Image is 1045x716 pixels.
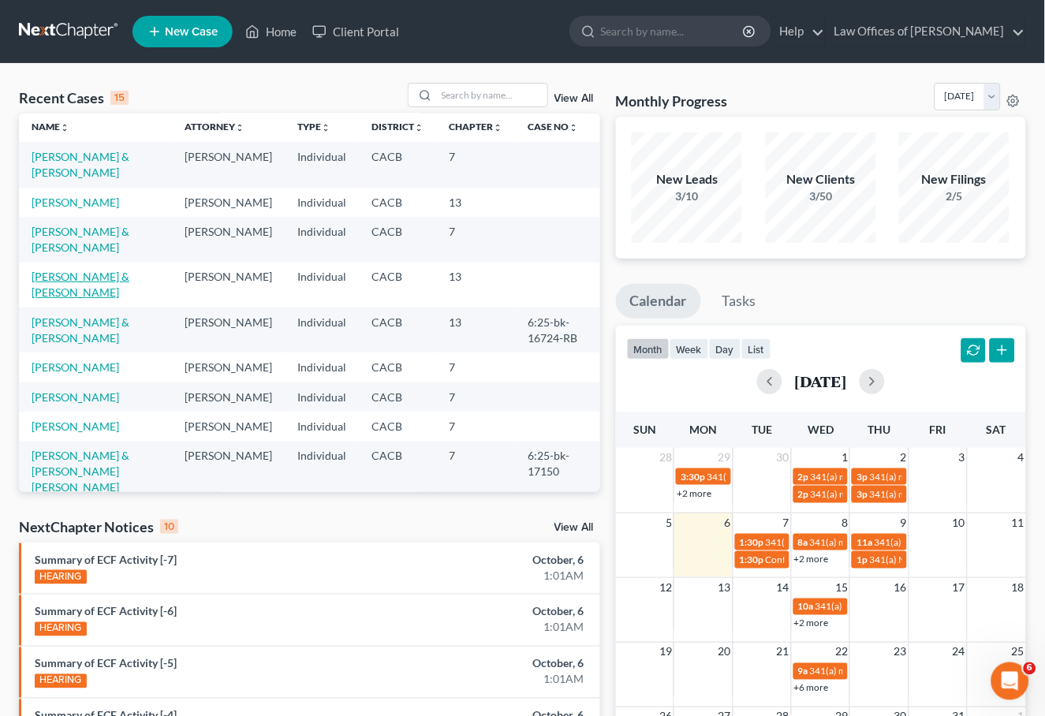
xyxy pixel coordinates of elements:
[359,412,436,441] td: CACB
[285,188,359,217] td: Individual
[359,188,436,217] td: CACB
[811,471,873,483] span: 341(a) meeting
[172,308,285,352] td: [PERSON_NAME]
[32,225,129,254] a: [PERSON_NAME] & [PERSON_NAME]
[840,513,849,532] span: 8
[412,672,584,688] div: 1:01AM
[60,123,69,132] i: unfold_more
[798,471,809,483] span: 2p
[869,488,931,500] span: 341(a) meeting
[285,382,359,412] td: Individual
[32,390,119,404] a: [PERSON_NAME]
[709,338,741,360] button: day
[1010,578,1026,597] span: 18
[359,142,436,187] td: CACB
[957,448,967,467] span: 3
[840,448,849,467] span: 1
[172,142,285,187] td: [PERSON_NAME]
[834,643,849,662] span: 22
[752,423,772,436] span: Tue
[794,617,829,629] a: +2 more
[991,662,1029,700] iframe: Intercom live chat
[359,442,436,502] td: CACB
[1010,513,1026,532] span: 11
[740,554,764,565] span: 1:30p
[874,536,937,548] span: 341(a) Meeting
[172,188,285,217] td: [PERSON_NAME]
[172,263,285,308] td: [PERSON_NAME]
[633,423,656,436] span: Sun
[798,488,809,500] span: 2p
[723,513,733,532] span: 6
[436,412,515,441] td: 7
[632,188,742,204] div: 3/10
[857,488,868,500] span: 3p
[869,554,932,565] span: 341(a) Meeting
[1024,662,1036,675] span: 6
[798,666,808,677] span: 9a
[569,123,578,132] i: unfold_more
[766,554,857,565] span: Confirmation Hearing
[35,657,177,670] a: Summary of ECF Activity [-5]
[899,513,909,532] span: 9
[414,123,424,132] i: unfold_more
[436,188,515,217] td: 13
[616,91,728,110] h3: Monthly Progress
[32,449,129,494] a: [PERSON_NAME] & [PERSON_NAME] [PERSON_NAME]
[899,170,1010,188] div: New Filings
[449,121,502,132] a: Chapterunfold_more
[987,423,1006,436] span: Sat
[237,17,304,46] a: Home
[359,382,436,412] td: CACB
[810,666,872,677] span: 341(a) meeting
[32,196,119,209] a: [PERSON_NAME]
[717,578,733,597] span: 13
[412,620,584,636] div: 1:01AM
[930,423,946,436] span: Fri
[1010,643,1026,662] span: 25
[815,601,878,613] span: 341(a) meeting
[664,513,674,532] span: 5
[165,26,218,38] span: New Case
[110,91,129,105] div: 15
[893,578,909,597] span: 16
[359,308,436,352] td: CACB
[285,142,359,187] td: Individual
[304,17,407,46] a: Client Portal
[359,352,436,382] td: CACB
[951,643,967,662] span: 24
[616,284,701,319] a: Calendar
[32,360,119,374] a: [PERSON_NAME]
[717,448,733,467] span: 29
[857,554,868,565] span: 1p
[285,412,359,441] td: Individual
[811,488,873,500] span: 341(a) meeting
[899,448,909,467] span: 2
[658,448,674,467] span: 28
[740,536,764,548] span: 1:30p
[1017,448,1026,467] span: 4
[412,604,584,620] div: October, 6
[899,188,1010,204] div: 2/5
[670,338,709,360] button: week
[766,188,876,204] div: 3/50
[172,442,285,502] td: [PERSON_NAME]
[32,420,119,433] a: [PERSON_NAME]
[857,471,868,483] span: 3p
[869,471,931,483] span: 341(a) meeting
[32,150,129,179] a: [PERSON_NAME] & [PERSON_NAME]
[810,536,872,548] span: 341(a) meeting
[741,338,771,360] button: list
[160,520,178,534] div: 10
[708,284,771,319] a: Tasks
[436,442,515,502] td: 7
[808,423,834,436] span: Wed
[172,382,285,412] td: [PERSON_NAME]
[794,553,829,565] a: +2 more
[658,578,674,597] span: 12
[172,412,285,441] td: [PERSON_NAME]
[359,217,436,262] td: CACB
[436,142,515,187] td: 7
[834,578,849,597] span: 15
[798,536,808,548] span: 8a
